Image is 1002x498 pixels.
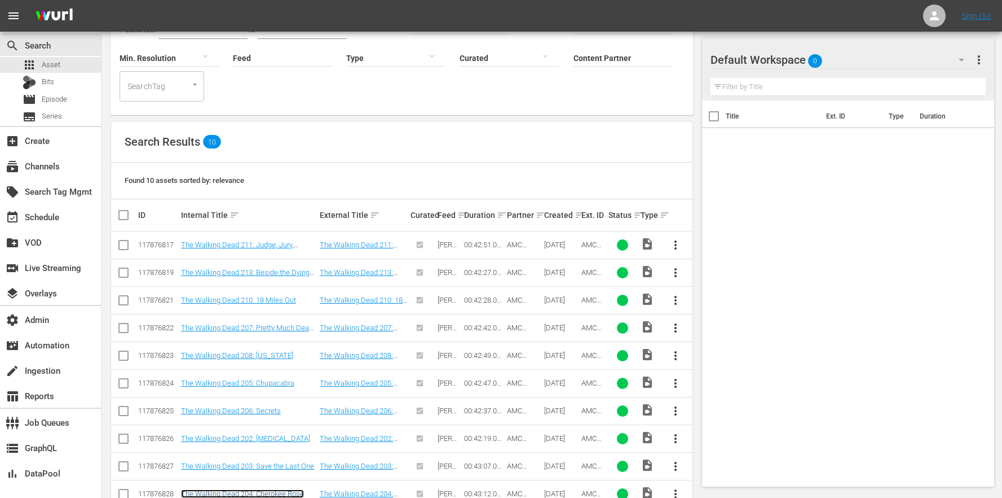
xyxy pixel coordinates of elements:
[544,351,578,360] div: [DATE]
[641,292,654,306] span: Video
[641,348,654,361] span: Video
[544,268,578,277] div: [DATE]
[181,379,294,387] a: The Walking Dead 205: Chupacabra
[438,208,461,222] div: Feed
[464,268,504,277] div: 00:42:27.000
[320,462,398,479] a: The Walking Dead 203: Save the Last One
[581,434,602,468] span: AMCNVR0000020838
[464,296,504,304] div: 00:42:28.000
[23,58,36,72] span: Asset
[662,453,689,480] button: more_vert
[138,462,178,470] div: 117876827
[7,9,20,23] span: menu
[641,458,654,472] span: Video
[544,462,578,470] div: [DATE]
[23,93,36,106] span: Episode
[181,268,314,285] a: The Walking Dead 213: Beside the Dying Fire
[438,351,461,385] span: [PERSON_NAME] Feed
[42,76,54,88] span: Bits
[497,210,507,220] span: sort
[181,462,314,470] a: The Walking Dead 203: Save the Last One
[203,138,221,146] span: 10
[138,211,178,220] div: ID
[544,324,578,332] div: [DATE]
[6,211,19,224] span: Schedule
[6,467,19,480] span: DataPool
[23,76,36,89] div: Bits
[464,241,504,249] div: 00:42:51.000
[641,375,654,389] span: Video
[320,407,398,423] a: The Walking Dead 206: Secrets
[710,44,975,76] div: Default Workspace
[42,59,60,71] span: Asset
[6,313,19,327] span: Admin
[507,241,537,257] span: AMC Networks
[181,296,296,304] a: The Walking Dead 210: 18 Miles Out
[726,101,820,132] th: Title
[507,324,537,340] span: AMC Networks
[181,351,293,360] a: The Walking Dead 208: [US_STATE]
[438,379,461,413] span: [PERSON_NAME] Feed
[972,53,986,67] span: more_vert
[662,231,689,259] button: more_vert
[320,268,398,285] a: The Walking Dead 213: Beside the Dying Fire
[808,49,822,73] span: 0
[507,296,537,313] span: AMC Networks
[181,208,316,222] div: Internal Title
[544,296,578,304] div: [DATE]
[320,379,398,396] a: The Walking Dead 205: Chupacabra
[370,210,380,220] span: sort
[507,351,537,368] span: AMC Networks
[6,364,19,378] span: Ingestion
[320,434,398,451] a: The Walking Dead 202: [MEDICAL_DATA]
[544,490,578,498] div: [DATE]
[507,379,537,396] span: AMC Networks
[213,176,244,185] span: relevance
[581,268,602,302] span: AMCNVR0000020849
[882,101,913,132] th: Type
[181,324,314,340] a: The Walking Dead 207: Pretty Much Dead Already
[138,434,178,443] div: 117876826
[507,434,537,451] span: AMC Networks
[575,210,585,220] span: sort
[6,339,19,352] span: Automation
[464,324,504,332] div: 00:42:42.000
[181,434,310,443] a: The Walking Dead 202: [MEDICAL_DATA]
[181,490,304,498] a: The Walking Dead 204: Cherokee Rose
[6,416,19,430] span: Job Queues
[544,434,578,443] div: [DATE]
[320,208,407,222] div: External Title
[438,241,461,274] span: [PERSON_NAME] Feed
[507,407,537,423] span: AMC Networks
[438,268,461,302] span: [PERSON_NAME] Feed
[669,460,682,473] span: more_vert
[181,407,281,415] a: The Walking Dead 206: Secrets
[662,287,689,314] button: more_vert
[125,176,244,185] span: Found 10 assets sorted by:
[42,94,67,105] span: Episode
[962,11,991,20] a: Sign Out
[669,349,682,362] span: more_vert
[138,407,178,415] div: 117876825
[581,462,602,496] span: AMCNVR0000020839
[662,397,689,425] button: more_vert
[138,268,178,277] div: 117876819
[229,210,240,220] span: sort
[581,211,604,220] div: Ext. ID
[581,324,602,357] span: AMCNVR0000020843
[464,407,504,415] div: 00:42:37.000
[669,321,682,335] span: more_vert
[6,287,19,300] span: Overlays
[662,425,689,452] button: more_vert
[42,111,62,122] span: Series
[662,259,689,286] button: more_vert
[464,208,504,222] div: Duration
[438,324,461,357] span: [PERSON_NAME] Feed
[138,490,178,498] div: 117876828
[669,266,682,279] span: more_vert
[581,407,602,440] span: AMCNVR0000020842
[410,211,434,220] div: Curated
[581,351,602,385] span: AMCNVR0000020844
[464,434,504,443] div: 00:42:19.000
[464,351,504,360] div: 00:42:49.000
